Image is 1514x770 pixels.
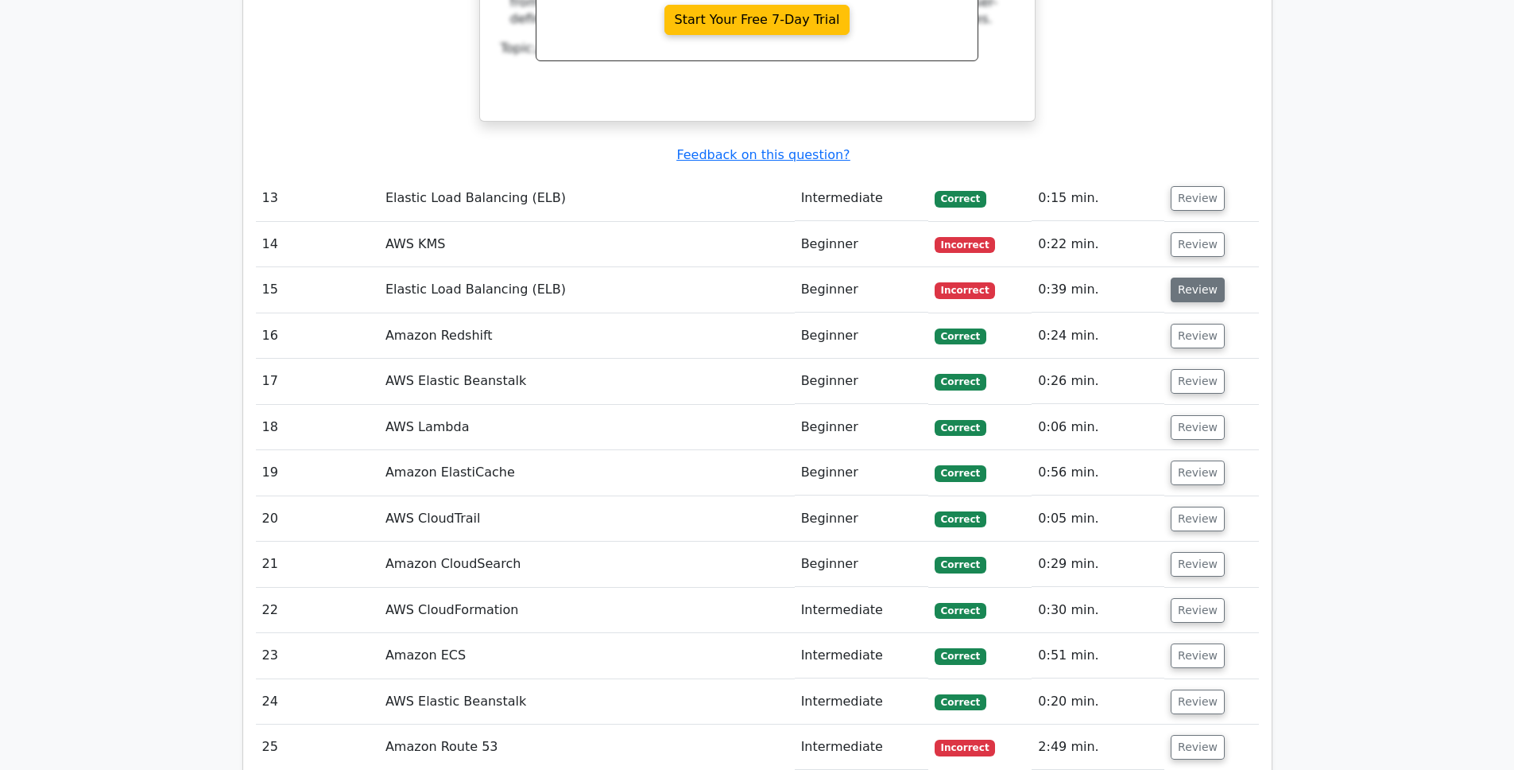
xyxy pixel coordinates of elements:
td: 0:51 min. [1032,633,1164,679]
button: Review [1171,186,1225,211]
button: Review [1171,552,1225,577]
span: Correct [935,511,986,527]
span: Correct [935,557,986,573]
td: Amazon Route 53 [379,725,795,770]
a: Feedback on this question? [676,147,850,162]
span: Incorrect [935,740,996,756]
td: 25 [256,725,379,770]
button: Review [1171,232,1225,257]
td: Amazon ElastiCache [379,450,795,496]
td: 20 [256,496,379,542]
button: Review [1171,690,1225,714]
td: Elastic Load Balancing (ELB) [379,267,795,313]
td: AWS Elastic Beanstalk [379,679,795,725]
td: Amazon CloudSearch [379,542,795,587]
a: Start Your Free 7-Day Trial [664,5,850,35]
td: Beginner [795,267,928,313]
button: Review [1171,735,1225,760]
span: Incorrect [935,237,996,253]
td: 23 [256,633,379,679]
span: Correct [935,465,986,481]
td: 2:49 min. [1032,725,1164,770]
td: 14 [256,222,379,267]
td: Intermediate [795,633,928,679]
td: 17 [256,359,379,404]
td: 0:56 min. [1032,450,1164,496]
td: 0:22 min. [1032,222,1164,267]
td: 24 [256,679,379,725]
td: AWS CloudFormation [379,588,795,633]
span: Incorrect [935,282,996,298]
td: Beginner [795,450,928,496]
span: Correct [935,603,986,619]
td: 19 [256,450,379,496]
td: Beginner [795,405,928,450]
td: 13 [256,176,379,221]
td: AWS KMS [379,222,795,267]
td: 0:26 min. [1032,359,1164,404]
button: Review [1171,369,1225,394]
td: Beginner [795,496,928,542]
td: Elastic Load Balancing (ELB) [379,176,795,221]
td: 0:20 min. [1032,679,1164,725]
td: Beginner [795,222,928,267]
span: Correct [935,420,986,436]
td: 0:30 min. [1032,588,1164,633]
td: Intermediate [795,679,928,725]
div: Topic: [501,41,1014,57]
td: AWS Elastic Beanstalk [379,359,795,404]
button: Review [1171,278,1225,302]
td: AWS CloudTrail [379,496,795,542]
span: Correct [935,694,986,710]
td: Beginner [795,359,928,404]
button: Review [1171,324,1225,348]
td: 0:29 min. [1032,542,1164,587]
td: Beginner [795,542,928,587]
td: 18 [256,405,379,450]
span: Correct [935,191,986,207]
td: 16 [256,313,379,359]
td: 0:06 min. [1032,405,1164,450]
button: Review [1171,507,1225,531]
td: Intermediate [795,176,928,221]
button: Review [1171,415,1225,440]
td: 21 [256,542,379,587]
td: 0:05 min. [1032,496,1164,542]
td: Amazon ECS [379,633,795,679]
button: Review [1171,644,1225,668]
td: Amazon Redshift [379,313,795,359]
span: Correct [935,329,986,344]
td: AWS Lambda [379,405,795,450]
td: Beginner [795,313,928,359]
td: Intermediate [795,725,928,770]
span: Correct [935,648,986,664]
td: 15 [256,267,379,313]
button: Review [1171,598,1225,623]
td: 0:39 min. [1032,267,1164,313]
td: Intermediate [795,588,928,633]
span: Correct [935,374,986,390]
td: 0:24 min. [1032,313,1164,359]
td: 22 [256,588,379,633]
td: 0:15 min. [1032,176,1164,221]
button: Review [1171,461,1225,485]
